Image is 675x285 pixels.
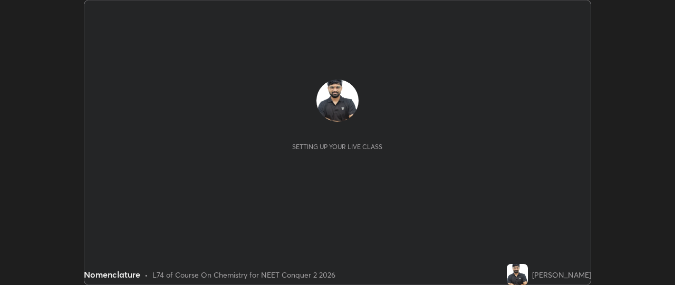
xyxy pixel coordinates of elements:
[152,269,335,280] div: L74 of Course On Chemistry for NEET Conquer 2 2026
[292,143,382,151] div: Setting up your live class
[84,268,140,281] div: Nomenclature
[532,269,591,280] div: [PERSON_NAME]
[144,269,148,280] div: •
[316,80,359,122] img: cf491ae460674f9490001725c6d479a7.jpg
[507,264,528,285] img: cf491ae460674f9490001725c6d479a7.jpg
